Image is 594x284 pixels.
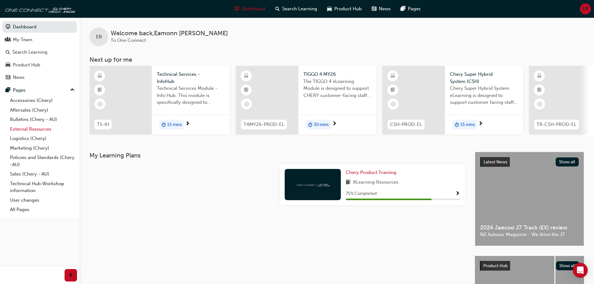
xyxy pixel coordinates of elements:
[401,5,405,13] span: pages-icon
[2,34,77,46] a: My Team
[455,121,459,129] span: duration-icon
[6,75,10,80] span: news-icon
[6,88,10,93] span: pages-icon
[478,121,483,127] span: next-icon
[98,86,102,94] span: booktick-icon
[556,261,579,270] button: Show all
[391,86,395,94] span: booktick-icon
[390,121,422,128] span: CSH-PROD-EL
[275,5,280,13] span: search-icon
[2,84,77,96] button: Pages
[303,71,371,78] span: TIGGO 4 MY26
[391,72,395,80] span: learningResourceType_ELEARNING-icon
[157,71,225,85] span: Technical Services - InfoHub
[2,59,77,71] a: Product Hub
[390,101,396,107] span: learningRecordVerb_NONE-icon
[69,272,73,279] span: prev-icon
[98,72,102,80] span: learningResourceType_ELEARNING-icon
[480,261,579,271] a: Product HubShow all
[353,179,398,186] span: 8 Learning Resources
[13,61,40,69] div: Product Hub
[185,121,190,127] span: next-icon
[7,115,77,124] a: Bulletins (Chery - AU)
[537,101,543,107] span: learningRecordVerb_NONE-icon
[480,157,579,167] a: Latest NewsShow all
[346,179,350,186] span: book-icon
[242,5,265,12] span: Dashboard
[2,72,77,83] a: News
[162,121,166,129] span: duration-icon
[322,2,367,15] a: car-iconProduct Hub
[97,121,109,128] span: TS-IH
[70,86,75,94] span: up-icon
[244,101,249,107] span: learningRecordVerb_NONE-icon
[455,190,460,198] button: Show Progress
[3,2,75,15] img: oneconnect
[89,66,230,134] a: TS-IHTechnical Services - InfoHubTechnical Services Module - Info Hub. This module is specificall...
[573,263,588,278] div: Open Intercom Messenger
[346,169,399,176] a: Chery Product Training
[6,24,10,30] span: guage-icon
[167,121,182,128] span: 15 mins
[7,179,77,195] a: Technical Hub Workshop information
[2,46,77,58] a: Search Learning
[379,5,391,12] span: News
[96,33,102,41] span: ER
[327,5,332,13] span: car-icon
[537,86,542,94] span: booktick-icon
[480,231,579,238] span: NZ Autocar Magazine - We drive the J7.
[372,5,376,13] span: news-icon
[7,124,77,134] a: External Resources
[236,66,376,134] a: T4MY26-PROD-ELTIGGO 4 MY26The TIGGO 4 eLearning Module is designed to support CHERY customer-faci...
[111,37,146,43] span: To One Connect
[483,263,508,268] span: Product Hub
[484,159,507,165] span: Latest News
[460,121,475,128] span: 15 mins
[455,191,460,197] span: Show Progress
[334,5,362,12] span: Product Hub
[7,153,77,169] a: Policies and Standards (Chery -AU)
[270,2,322,15] a: search-iconSearch Learning
[111,30,228,37] span: Welcome back , Eamonn [PERSON_NAME]
[6,50,10,55] span: search-icon
[383,66,523,134] a: CSH-PROD-ELChery Super Hybrid System (CSH)Chery Super Hybrid System eLearning is designed to supp...
[7,134,77,143] a: Logistics (Chery)
[537,121,577,128] span: T8-CSH-PROD-EL
[367,2,396,15] a: news-iconNews
[12,49,47,56] div: Search Learning
[97,101,103,107] span: learningRecordVerb_NONE-icon
[7,143,77,153] a: Marketing (Chery)
[537,72,542,80] span: learningResourceType_ELEARNING-icon
[13,36,32,43] div: My Team
[6,37,10,43] span: people-icon
[408,5,421,12] span: Pages
[244,86,249,94] span: booktick-icon
[582,5,588,12] span: ER
[282,5,317,12] span: Search Learning
[303,78,371,99] span: The TIGGO 4 eLearning Module is designed to support CHERY customer-facing staff with the product ...
[314,121,329,128] span: 30 mins
[2,20,77,84] button: DashboardMy TeamSearch LearningProduct HubNews
[450,71,518,85] span: Chery Super Hybrid System (CSH)
[244,121,284,128] span: T4MY26-PROD-EL
[308,121,312,129] span: duration-icon
[234,5,239,13] span: guage-icon
[7,169,77,179] a: Sales (Chery - AU)
[80,56,594,63] h3: Next up for me
[13,74,25,81] div: News
[157,85,225,106] span: Technical Services Module - Info Hub. This module is specifically designed to address the require...
[244,72,249,80] span: learningResourceType_ELEARNING-icon
[89,152,465,159] h3: My Learning Plans
[580,3,591,14] button: ER
[229,2,270,15] a: guage-iconDashboard
[346,190,377,197] span: 75 % Completed
[396,2,426,15] a: pages-iconPages
[13,87,26,94] div: Pages
[7,195,77,205] a: User changes
[2,21,77,33] a: Dashboard
[7,96,77,105] a: Accessories (Chery)
[7,105,77,115] a: Aftersales (Chery)
[6,62,10,68] span: car-icon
